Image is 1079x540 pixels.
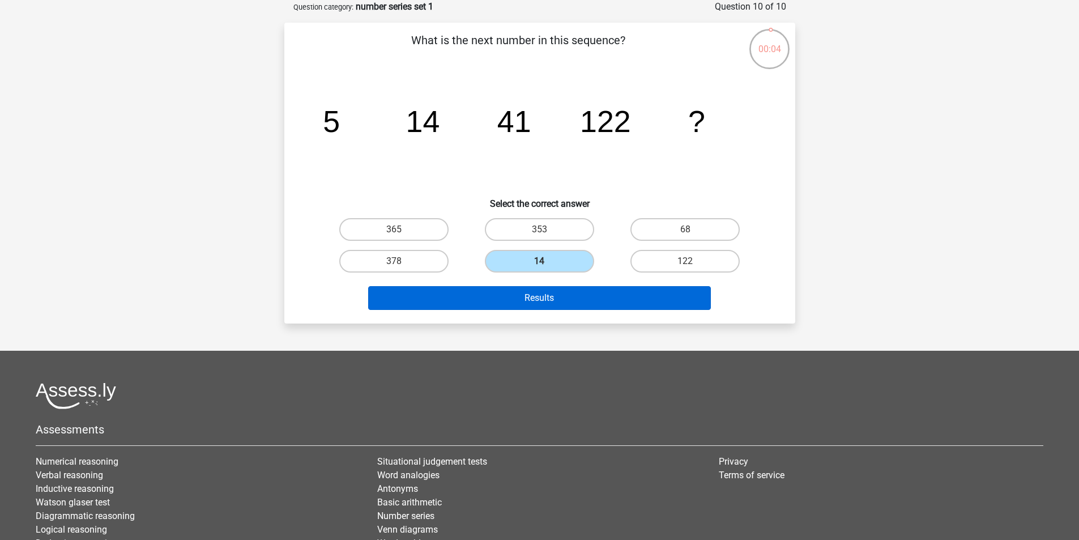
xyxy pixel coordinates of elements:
[377,511,434,521] a: Number series
[302,189,777,209] h6: Select the correct answer
[36,423,1043,436] h5: Assessments
[485,218,594,241] label: 353
[36,497,110,508] a: Watson glaser test
[748,28,791,56] div: 00:04
[719,456,748,467] a: Privacy
[293,3,353,11] small: Question category:
[368,286,711,310] button: Results
[406,104,440,138] tspan: 14
[323,104,340,138] tspan: 5
[302,32,735,66] p: What is the next number in this sequence?
[377,470,440,481] a: Word analogies
[36,483,114,494] a: Inductive reasoning
[688,104,705,138] tspan: ?
[630,250,740,273] label: 122
[36,511,135,521] a: Diagrammatic reasoning
[356,1,433,12] strong: number series set 1
[339,250,449,273] label: 378
[630,218,740,241] label: 68
[36,470,103,481] a: Verbal reasoning
[36,524,107,535] a: Logical reasoning
[339,218,449,241] label: 365
[485,250,594,273] label: 14
[497,104,531,138] tspan: 41
[719,470,784,481] a: Terms of service
[377,483,418,494] a: Antonyms
[580,104,631,138] tspan: 122
[36,382,116,409] img: Assessly logo
[36,456,118,467] a: Numerical reasoning
[377,456,487,467] a: Situational judgement tests
[377,497,442,508] a: Basic arithmetic
[377,524,438,535] a: Venn diagrams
